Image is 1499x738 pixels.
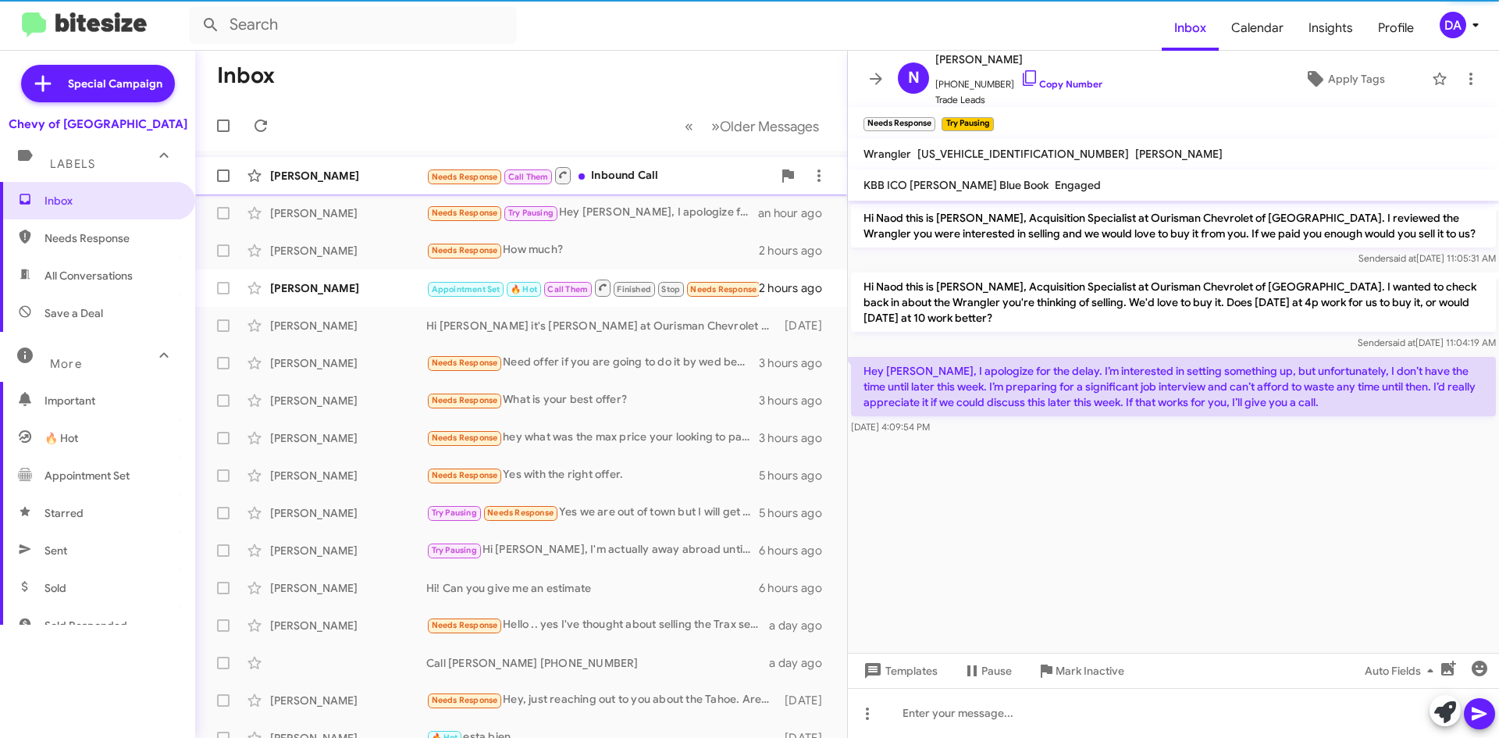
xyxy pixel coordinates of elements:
[426,391,759,409] div: What is your best offer?
[759,280,835,296] div: 2 hours ago
[45,230,177,246] span: Needs Response
[432,545,477,555] span: Try Pausing
[511,284,537,294] span: 🔥 Hot
[1426,12,1482,38] button: DA
[759,580,835,596] div: 6 hours ago
[270,430,426,446] div: [PERSON_NAME]
[45,268,133,283] span: All Conversations
[661,284,680,294] span: Stop
[1358,337,1496,348] span: Sender [DATE] 11:04:19 AM
[950,657,1024,685] button: Pause
[935,92,1102,108] span: Trade Leads
[758,205,835,221] div: an hour ago
[908,66,920,91] span: N
[270,393,426,408] div: [PERSON_NAME]
[759,468,835,483] div: 5 hours ago
[1365,5,1426,51] a: Profile
[45,505,84,521] span: Starred
[432,284,500,294] span: Appointment Set
[432,208,498,218] span: Needs Response
[432,508,477,518] span: Try Pausing
[432,245,498,255] span: Needs Response
[981,657,1012,685] span: Pause
[50,357,82,371] span: More
[270,280,426,296] div: [PERSON_NAME]
[851,273,1496,332] p: Hi Naod this is [PERSON_NAME], Acquisition Specialist at Ourisman Chevrolet of [GEOGRAPHIC_DATA]....
[426,616,769,634] div: Hello .. yes I've thought about selling the Trax several times.. what can you work up for me so I...
[863,117,935,131] small: Needs Response
[1296,5,1365,51] a: Insights
[851,421,930,433] span: [DATE] 4:09:54 PM
[1219,5,1296,51] a: Calendar
[617,284,651,294] span: Finished
[759,355,835,371] div: 3 hours ago
[1358,252,1496,264] span: Sender [DATE] 11:05:31 AM
[45,430,78,446] span: 🔥 Hot
[217,63,275,88] h1: Inbox
[547,284,588,294] span: Call Them
[848,657,950,685] button: Templates
[426,541,759,559] div: Hi [PERSON_NAME], I'm actually away abroad until December now. We will reach back then
[1056,657,1124,685] span: Mark Inactive
[769,655,835,671] div: a day ago
[685,116,693,136] span: «
[1162,5,1219,51] a: Inbox
[270,618,426,633] div: [PERSON_NAME]
[426,429,759,447] div: hey what was the max price your looking to pay for the vehicle
[426,580,759,596] div: Hi! Can you give me an estimate
[270,505,426,521] div: [PERSON_NAME]
[690,284,757,294] span: Needs Response
[702,110,828,142] button: Next
[270,693,426,708] div: [PERSON_NAME]
[45,580,66,596] span: Sold
[851,357,1496,416] p: Hey [PERSON_NAME], I apologize for the delay. I’m interested in setting something up, but unfortu...
[508,172,549,182] span: Call Them
[759,430,835,446] div: 3 hours ago
[45,468,130,483] span: Appointment Set
[270,580,426,596] div: [PERSON_NAME]
[45,193,177,209] span: Inbox
[1020,78,1102,90] a: Copy Number
[426,504,759,522] div: Yes we are out of town but I will get in touch when we return
[270,543,426,558] div: [PERSON_NAME]
[432,470,498,480] span: Needs Response
[1389,252,1416,264] span: said at
[777,693,835,708] div: [DATE]
[426,166,772,185] div: Inbound Call
[432,620,498,630] span: Needs Response
[45,305,103,321] span: Save a Deal
[759,243,835,258] div: 2 hours ago
[426,204,758,222] div: Hey [PERSON_NAME], I apologize for the delay. I’m interested in setting something up, but unfortu...
[426,278,759,298] div: También si yo quiero agregarle más dinero puedo verdad
[1365,657,1440,685] span: Auto Fields
[777,318,835,333] div: [DATE]
[270,318,426,333] div: [PERSON_NAME]
[675,110,703,142] button: Previous
[1024,657,1137,685] button: Mark Inactive
[50,157,95,171] span: Labels
[942,117,993,131] small: Try Pausing
[1055,178,1101,192] span: Engaged
[863,178,1049,192] span: KBB ICO [PERSON_NAME] Blue Book
[45,543,67,558] span: Sent
[851,204,1496,248] p: Hi Naod this is [PERSON_NAME], Acquisition Specialist at Ourisman Chevrolet of [GEOGRAPHIC_DATA]....
[1440,12,1466,38] div: DA
[9,116,187,132] div: Chevy of [GEOGRAPHIC_DATA]
[676,110,828,142] nav: Page navigation example
[45,393,177,408] span: Important
[432,395,498,405] span: Needs Response
[426,466,759,484] div: Yes with the right offer.
[1135,147,1223,161] span: [PERSON_NAME]
[1352,657,1452,685] button: Auto Fields
[720,118,819,135] span: Older Messages
[426,241,759,259] div: How much?
[432,695,498,705] span: Needs Response
[1388,337,1415,348] span: said at
[917,147,1129,161] span: [US_VEHICLE_IDENTIFICATION_NUMBER]
[270,168,426,184] div: [PERSON_NAME]
[860,657,938,685] span: Templates
[432,172,498,182] span: Needs Response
